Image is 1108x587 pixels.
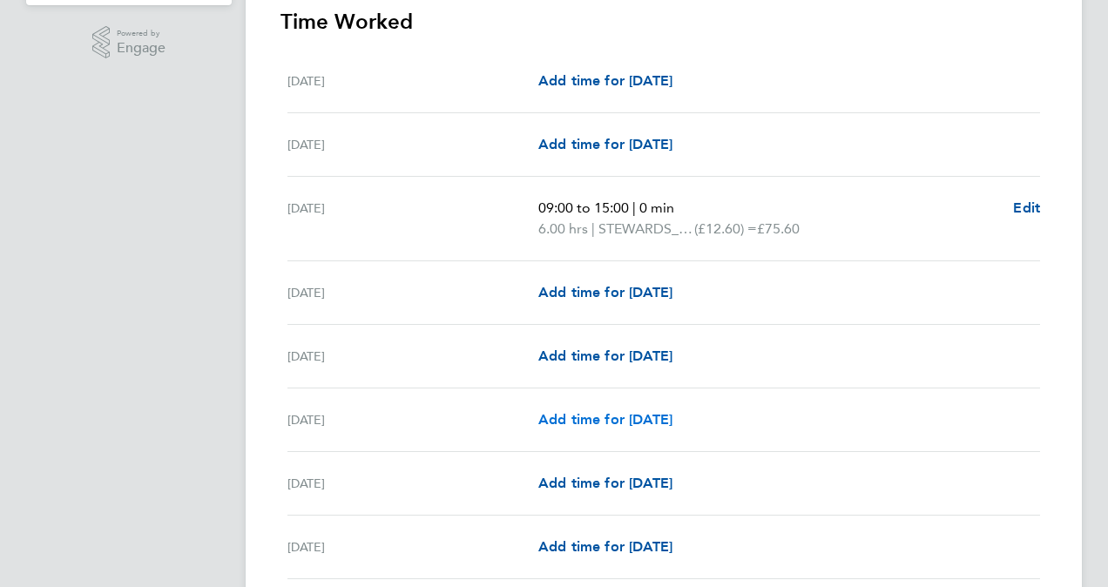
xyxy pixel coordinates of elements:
div: [DATE] [287,473,538,494]
div: [DATE] [287,409,538,430]
span: £75.60 [757,220,800,237]
span: Add time for [DATE] [538,136,672,152]
span: | [591,220,595,237]
div: [DATE] [287,71,538,91]
span: | [632,199,636,216]
span: Add time for [DATE] [538,72,672,89]
a: Add time for [DATE] [538,346,672,367]
h3: Time Worked [280,8,1047,36]
span: Add time for [DATE] [538,475,672,491]
span: Engage [117,41,166,56]
span: (£12.60) = [694,220,757,237]
span: 0 min [639,199,674,216]
span: Powered by [117,26,166,41]
a: Add time for [DATE] [538,71,672,91]
div: [DATE] [287,282,538,303]
span: 6.00 hrs [538,220,588,237]
a: Powered byEngage [92,26,166,59]
span: Add time for [DATE] [538,538,672,555]
span: Add time for [DATE] [538,284,672,300]
div: [DATE] [287,346,538,367]
a: Add time for [DATE] [538,536,672,557]
div: [DATE] [287,198,538,240]
span: STEWARDS_HOURS [598,219,694,240]
a: Edit [1013,198,1040,219]
a: Add time for [DATE] [538,282,672,303]
div: [DATE] [287,536,538,557]
a: Add time for [DATE] [538,409,672,430]
span: Edit [1013,199,1040,216]
span: Add time for [DATE] [538,411,672,428]
span: Add time for [DATE] [538,347,672,364]
a: Add time for [DATE] [538,134,672,155]
a: Add time for [DATE] [538,473,672,494]
div: [DATE] [287,134,538,155]
span: 09:00 to 15:00 [538,199,629,216]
